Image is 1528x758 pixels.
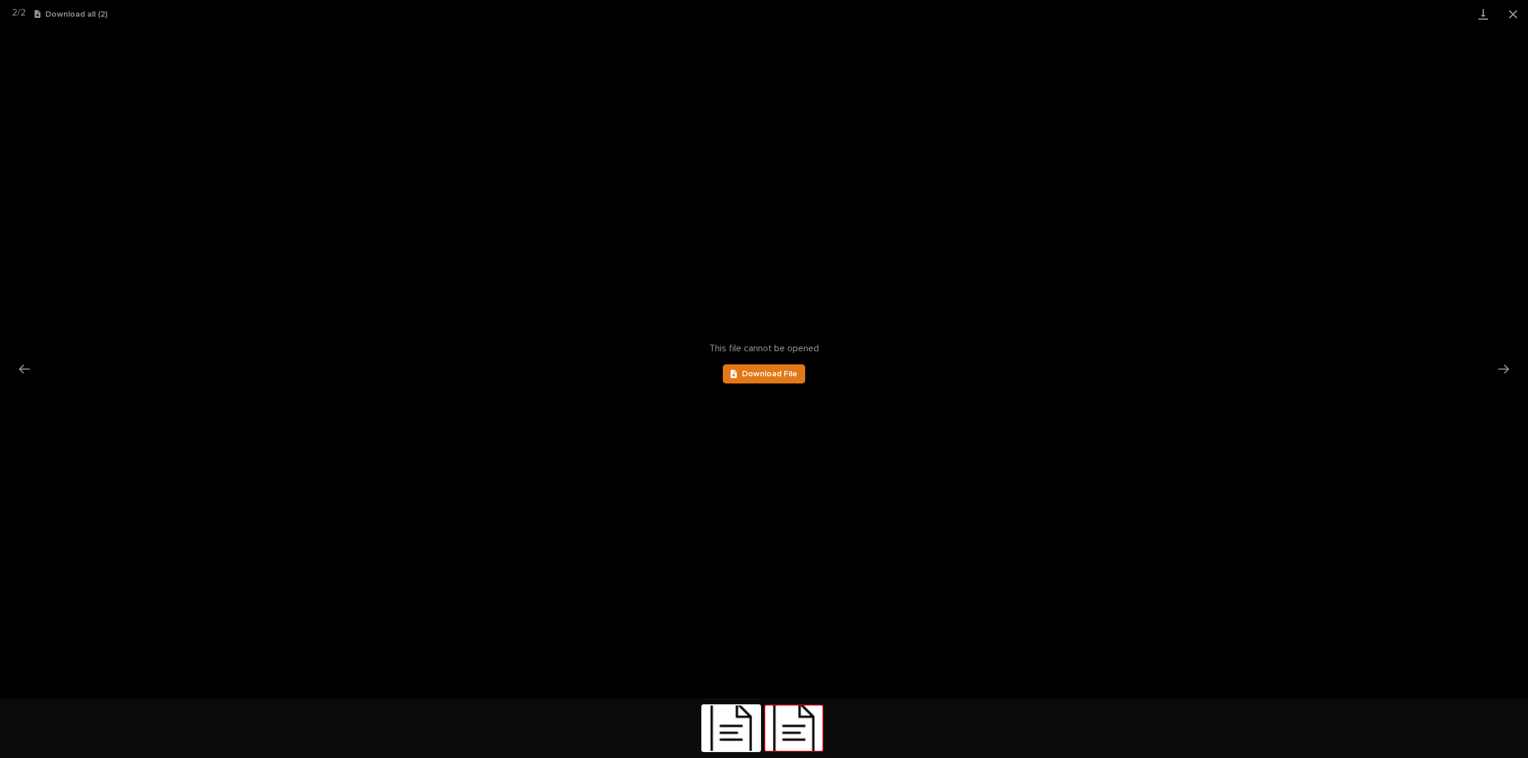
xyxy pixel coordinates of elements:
span: 2 [12,8,17,17]
img: document.png [765,706,822,751]
button: Next slide [1491,357,1516,380]
img: document.png [703,706,760,751]
span: This file cannot be opened [709,343,819,354]
span: 2 [20,8,26,17]
button: Download all (2) [35,10,107,18]
span: Download File [742,370,797,378]
button: Previous slide [12,357,37,380]
a: Download File [723,364,805,383]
